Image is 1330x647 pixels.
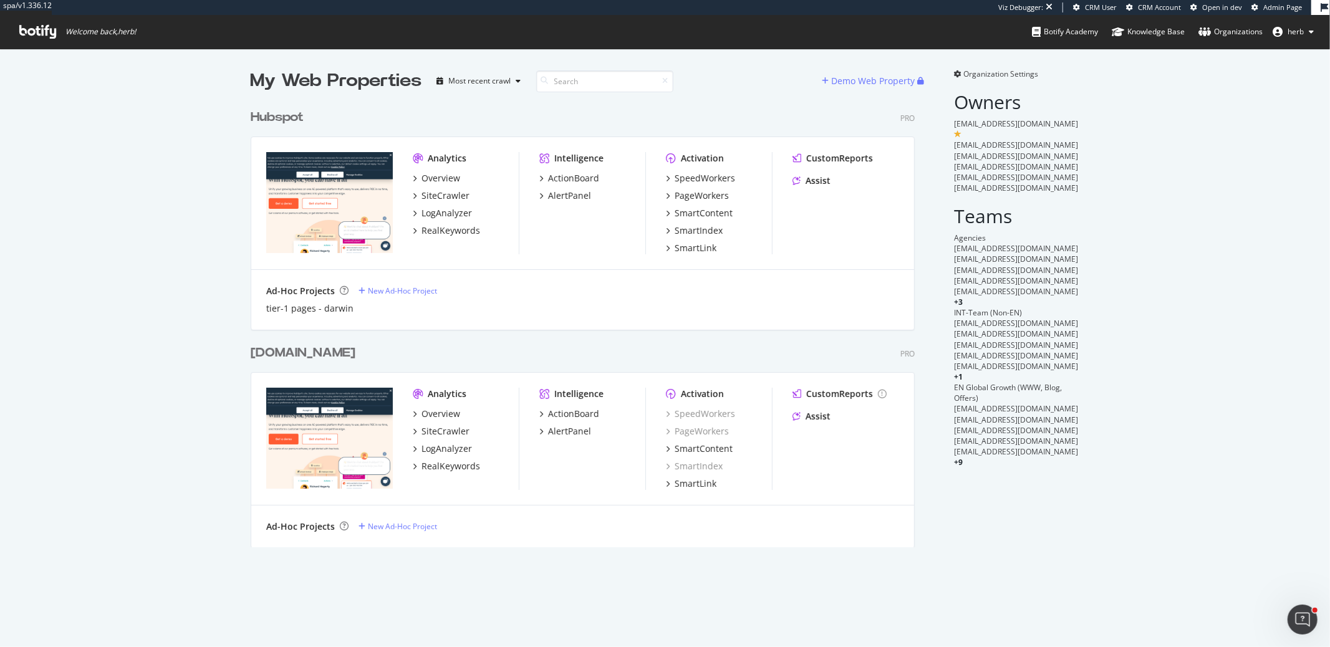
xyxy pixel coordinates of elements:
[793,175,831,187] a: Assist
[539,172,599,185] a: ActionBoard
[666,460,723,472] div: SmartIndex
[955,307,1080,318] div: INT-Team (Non-EN)
[65,27,136,37] span: Welcome back, herb !
[793,410,831,423] a: Assist
[413,425,470,438] a: SiteCrawler
[955,328,1079,339] span: [EMAIL_ADDRESS][DOMAIN_NAME]
[548,172,599,185] div: ActionBoard
[666,172,735,185] a: SpeedWorkers
[413,172,460,185] a: Overview
[422,189,470,202] div: SiteCrawler
[822,75,918,86] a: Demo Web Property
[675,224,723,237] div: SmartIndex
[422,425,470,438] div: SiteCrawler
[554,388,604,400] div: Intelligence
[1073,2,1117,12] a: CRM User
[900,113,915,123] div: Pro
[955,361,1079,371] span: [EMAIL_ADDRESS][DOMAIN_NAME]
[428,152,466,165] div: Analytics
[1198,15,1263,49] a: Organizations
[675,172,735,185] div: SpeedWorkers
[413,460,480,472] a: RealKeywords
[832,75,915,87] div: Demo Web Property
[955,118,1079,129] span: [EMAIL_ADDRESS][DOMAIN_NAME]
[681,152,724,165] div: Activation
[449,77,511,85] div: Most recent crawl
[1251,2,1302,12] a: Admin Page
[413,443,472,455] a: LogAnalyzer
[1198,26,1263,38] div: Organizations
[428,388,466,400] div: Analytics
[368,521,437,532] div: New Ad-Hoc Project
[955,161,1079,172] span: [EMAIL_ADDRESS][DOMAIN_NAME]
[666,408,735,420] a: SpeedWorkers
[1126,2,1181,12] a: CRM Account
[251,93,925,547] div: grid
[251,108,309,127] a: Hubspot
[955,265,1079,276] span: [EMAIL_ADDRESS][DOMAIN_NAME]
[548,189,591,202] div: AlertPanel
[955,297,963,307] span: + 3
[955,243,1079,254] span: [EMAIL_ADDRESS][DOMAIN_NAME]
[681,388,724,400] div: Activation
[675,242,716,254] div: SmartLink
[1085,2,1117,12] span: CRM User
[266,285,335,297] div: Ad-Hoc Projects
[1032,15,1098,49] a: Botify Academy
[266,302,354,315] div: tier-1 pages - darwin
[955,140,1079,150] span: [EMAIL_ADDRESS][DOMAIN_NAME]
[806,388,873,400] div: CustomReports
[955,382,1080,403] div: EN Global Growth (WWW, Blog, Offers)
[806,152,873,165] div: CustomReports
[359,521,437,532] a: New Ad-Hoc Project
[422,408,460,420] div: Overview
[266,388,393,489] img: hubspot-bulkdataexport.com
[536,70,673,92] input: Search
[1263,2,1302,12] span: Admin Page
[955,415,1079,425] span: [EMAIL_ADDRESS][DOMAIN_NAME]
[666,425,729,438] a: PageWorkers
[955,254,1079,264] span: [EMAIL_ADDRESS][DOMAIN_NAME]
[266,152,393,253] img: hubspot.com
[1190,2,1242,12] a: Open in dev
[413,189,470,202] a: SiteCrawler
[1202,2,1242,12] span: Open in dev
[955,151,1079,161] span: [EMAIL_ADDRESS][DOMAIN_NAME]
[359,285,437,296] a: New Ad-Hoc Project
[548,408,599,420] div: ActionBoard
[955,206,1080,226] h2: Teams
[955,232,1080,243] div: Agencies
[251,344,355,362] div: [DOMAIN_NAME]
[955,276,1079,286] span: [EMAIL_ADDRESS][DOMAIN_NAME]
[539,408,599,420] a: ActionBoard
[806,175,831,187] div: Assist
[793,388,887,400] a: CustomReports
[955,318,1079,328] span: [EMAIL_ADDRESS][DOMAIN_NAME]
[900,348,915,359] div: Pro
[413,408,460,420] a: Overview
[1032,26,1098,38] div: Botify Academy
[368,285,437,296] div: New Ad-Hoc Project
[554,152,604,165] div: Intelligence
[666,207,733,219] a: SmartContent
[251,108,304,127] div: Hubspot
[422,207,472,219] div: LogAnalyzer
[422,443,472,455] div: LogAnalyzer
[413,224,480,237] a: RealKeywords
[955,371,963,382] span: + 1
[539,425,591,438] a: AlertPanel
[955,436,1079,446] span: [EMAIL_ADDRESS][DOMAIN_NAME]
[955,172,1079,183] span: [EMAIL_ADDRESS][DOMAIN_NAME]
[1263,22,1324,42] button: herb
[1138,2,1181,12] span: CRM Account
[422,224,480,237] div: RealKeywords
[666,224,723,237] a: SmartIndex
[675,207,733,219] div: SmartContent
[955,425,1079,436] span: [EMAIL_ADDRESS][DOMAIN_NAME]
[675,189,729,202] div: PageWorkers
[955,183,1079,193] span: [EMAIL_ADDRESS][DOMAIN_NAME]
[666,443,733,455] a: SmartContent
[422,172,460,185] div: Overview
